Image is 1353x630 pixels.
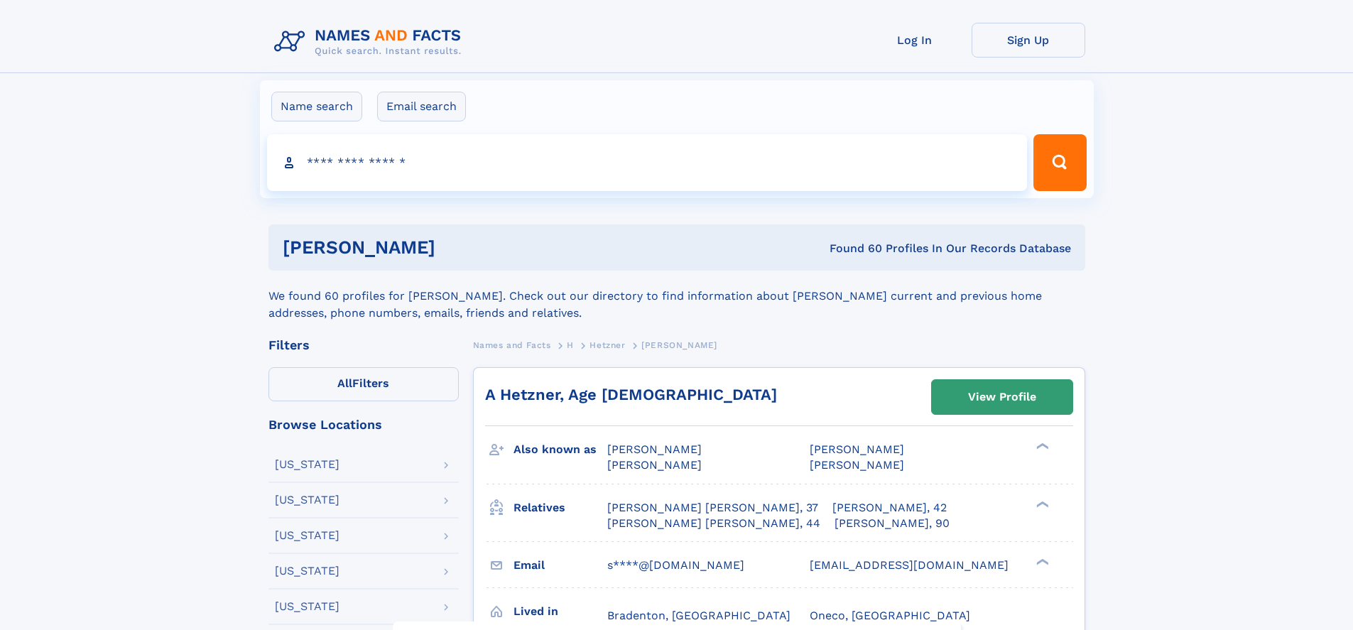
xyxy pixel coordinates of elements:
div: Found 60 Profiles In Our Records Database [632,241,1071,256]
span: [PERSON_NAME] [607,458,702,472]
div: We found 60 profiles for [PERSON_NAME]. Check out our directory to find information about [PERSON... [268,271,1085,322]
div: [US_STATE] [275,565,339,577]
span: H [567,340,574,350]
label: Name search [271,92,362,121]
div: Filters [268,339,459,352]
div: ❯ [1033,499,1050,509]
div: [US_STATE] [275,530,339,541]
h1: [PERSON_NAME] [283,239,633,256]
h3: Email [514,553,607,577]
div: [US_STATE] [275,494,339,506]
a: [PERSON_NAME], 90 [835,516,950,531]
a: A Hetzner, Age [DEMOGRAPHIC_DATA] [485,386,777,403]
a: Hetzner [589,336,625,354]
span: [PERSON_NAME] [810,442,904,456]
a: [PERSON_NAME], 42 [832,500,947,516]
h3: Relatives [514,496,607,520]
a: Names and Facts [473,336,551,354]
a: [PERSON_NAME] [PERSON_NAME], 37 [607,500,818,516]
span: [PERSON_NAME] [641,340,717,350]
span: Hetzner [589,340,625,350]
a: [PERSON_NAME] [PERSON_NAME], 44 [607,516,820,531]
div: ❯ [1033,442,1050,451]
span: Bradenton, [GEOGRAPHIC_DATA] [607,609,790,622]
h3: Lived in [514,599,607,624]
label: Email search [377,92,466,121]
span: All [337,376,352,390]
div: [US_STATE] [275,459,339,470]
div: ❯ [1033,557,1050,566]
span: [PERSON_NAME] [607,442,702,456]
a: Log In [858,23,972,58]
a: Sign Up [972,23,1085,58]
span: Oneco, [GEOGRAPHIC_DATA] [810,609,970,622]
a: H [567,336,574,354]
h3: Also known as [514,438,607,462]
div: View Profile [968,381,1036,413]
input: search input [267,134,1028,191]
span: [PERSON_NAME] [810,458,904,472]
div: Browse Locations [268,418,459,431]
a: View Profile [932,380,1072,414]
label: Filters [268,367,459,401]
span: [EMAIL_ADDRESS][DOMAIN_NAME] [810,558,1009,572]
img: Logo Names and Facts [268,23,473,61]
div: [US_STATE] [275,601,339,612]
button: Search Button [1033,134,1086,191]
